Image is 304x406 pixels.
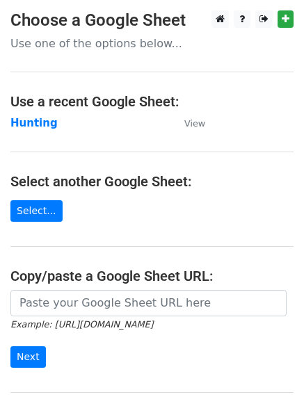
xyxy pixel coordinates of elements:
[170,117,205,129] a: View
[184,118,205,129] small: View
[10,319,153,330] small: Example: [URL][DOMAIN_NAME]
[10,200,63,222] a: Select...
[10,268,294,284] h4: Copy/paste a Google Sheet URL:
[10,290,287,316] input: Paste your Google Sheet URL here
[10,173,294,190] h4: Select another Google Sheet:
[10,10,294,31] h3: Choose a Google Sheet
[10,117,58,129] a: Hunting
[10,36,294,51] p: Use one of the options below...
[10,346,46,368] input: Next
[10,93,294,110] h4: Use a recent Google Sheet:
